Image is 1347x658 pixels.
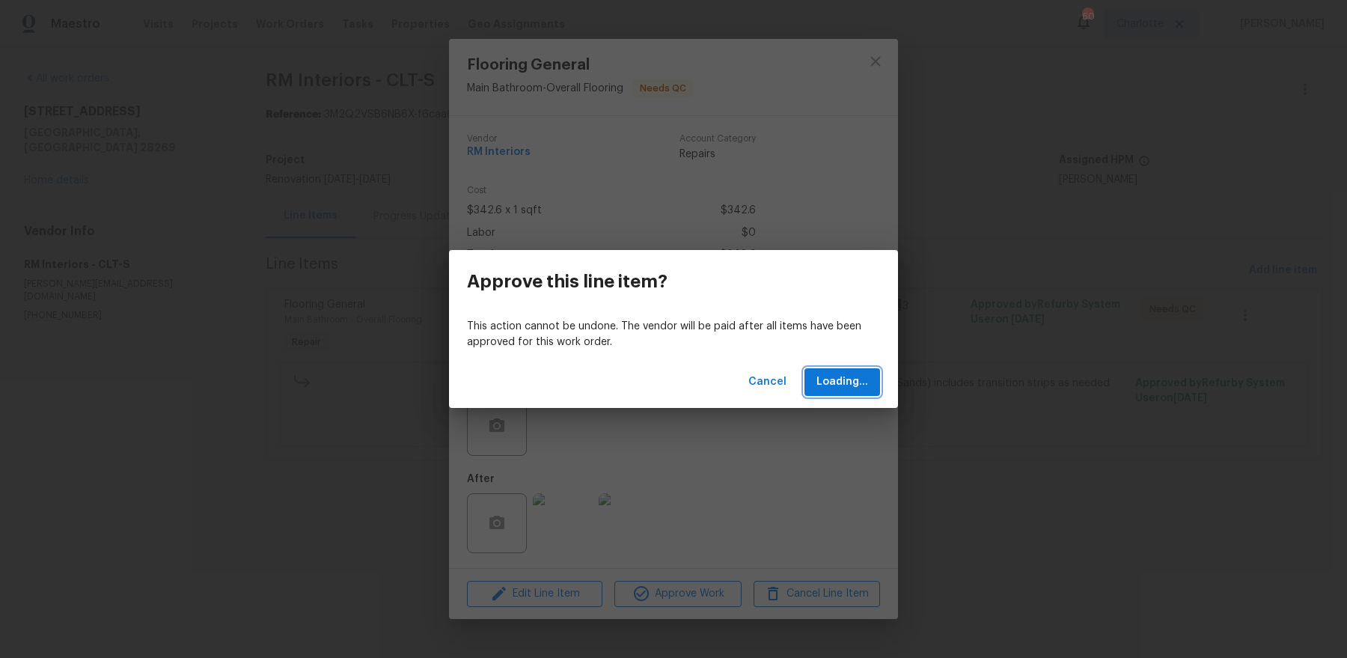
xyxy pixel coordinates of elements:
p: This action cannot be undone. The vendor will be paid after all items have been approved for this... [467,319,880,350]
button: Cancel [742,368,792,396]
span: Cancel [748,373,786,392]
button: Loading... [804,368,880,396]
span: Loading... [816,373,868,392]
h3: Approve this line item? [467,271,668,292]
